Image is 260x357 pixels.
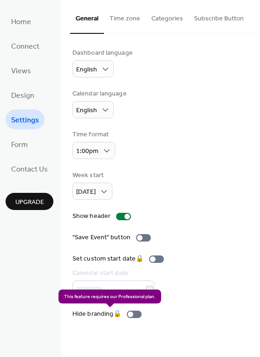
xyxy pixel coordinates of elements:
[15,198,44,207] span: Upgrade
[6,134,33,154] a: Form
[72,171,110,180] div: Week start
[72,211,110,221] div: Show header
[11,113,39,127] span: Settings
[6,11,37,31] a: Home
[76,186,96,198] span: [DATE]
[6,36,45,56] a: Connect
[11,89,34,103] span: Design
[6,109,45,129] a: Settings
[11,39,39,54] span: Connect
[11,162,48,177] span: Contact Us
[58,290,161,304] span: This feature requires our Professional plan.
[6,193,53,210] button: Upgrade
[11,15,31,29] span: Home
[72,130,113,140] div: Time format
[6,159,53,178] a: Contact Us
[6,85,40,105] a: Design
[76,104,97,117] span: English
[72,48,133,58] div: Dashboard language
[6,60,37,80] a: Views
[76,64,97,76] span: English
[76,145,98,158] span: 1:00pm
[72,233,130,242] div: "Save Event" button
[72,89,127,99] div: Calendar language
[11,138,28,152] span: Form
[11,64,31,78] span: Views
